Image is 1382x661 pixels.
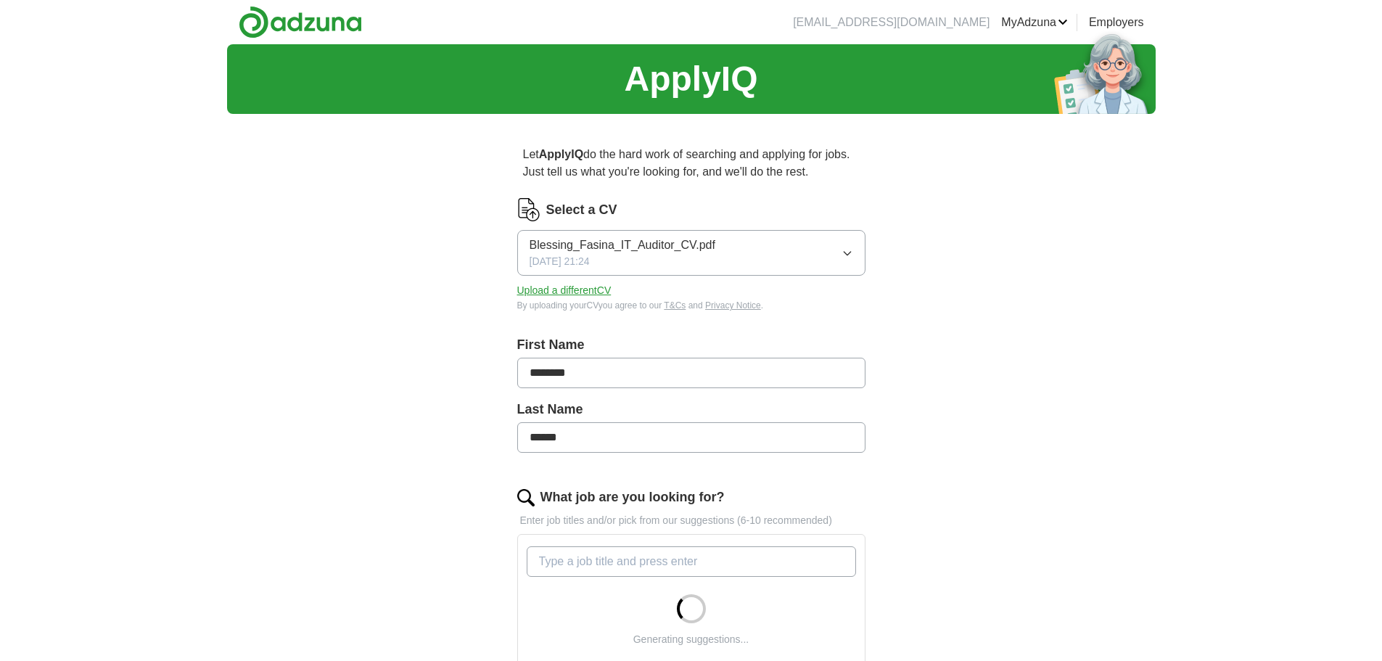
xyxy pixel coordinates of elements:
div: Generating suggestions... [633,632,749,647]
label: First Name [517,335,865,355]
a: MyAdzuna [1001,14,1068,31]
button: Upload a differentCV [517,283,612,298]
li: [EMAIL_ADDRESS][DOMAIN_NAME] [793,14,990,31]
img: Adzuna logo [239,6,362,38]
a: T&Cs [664,300,686,311]
div: By uploading your CV you agree to our and . [517,299,865,312]
span: Blessing_Fasina_IT_Auditor_CV.pdf [530,237,715,254]
a: Privacy Notice [705,300,761,311]
label: Last Name [517,400,865,419]
button: Blessing_Fasina_IT_Auditor_CV.pdf[DATE] 21:24 [517,230,865,276]
label: Select a CV [546,200,617,220]
img: CV Icon [517,198,540,221]
p: Enter job titles and/or pick from our suggestions (6-10 recommended) [517,513,865,528]
h1: ApplyIQ [624,53,757,105]
strong: ApplyIQ [539,148,583,160]
label: What job are you looking for? [540,488,725,507]
a: Employers [1089,14,1144,31]
p: Let do the hard work of searching and applying for jobs. Just tell us what you're looking for, an... [517,140,865,186]
img: search.png [517,489,535,506]
span: [DATE] 21:24 [530,254,590,269]
input: Type a job title and press enter [527,546,856,577]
